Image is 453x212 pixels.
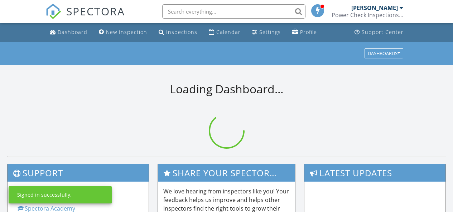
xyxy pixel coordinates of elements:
[351,4,398,11] div: [PERSON_NAME]
[58,29,87,35] div: Dashboard
[365,48,403,58] button: Dashboards
[106,29,147,35] div: New Inspection
[158,164,295,182] h3: Share Your Spectora Experience
[304,164,445,182] h3: Latest Updates
[368,51,400,56] div: Dashboards
[216,29,241,35] div: Calendar
[352,26,406,39] a: Support Center
[45,10,125,25] a: SPECTORA
[362,29,404,35] div: Support Center
[206,26,244,39] a: Calendar
[300,29,317,35] div: Profile
[45,4,61,19] img: The Best Home Inspection Software - Spectora
[8,164,149,182] h3: Support
[289,26,320,39] a: Profile
[162,4,305,19] input: Search everything...
[66,4,125,19] span: SPECTORA
[96,26,150,39] a: New Inspection
[47,26,90,39] a: Dashboard
[156,26,200,39] a: Inspections
[17,191,72,198] div: Signed in successfully.
[249,26,284,39] a: Settings
[259,29,281,35] div: Settings
[166,29,197,35] div: Inspections
[332,11,403,19] div: Power Check Inspections, PLLC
